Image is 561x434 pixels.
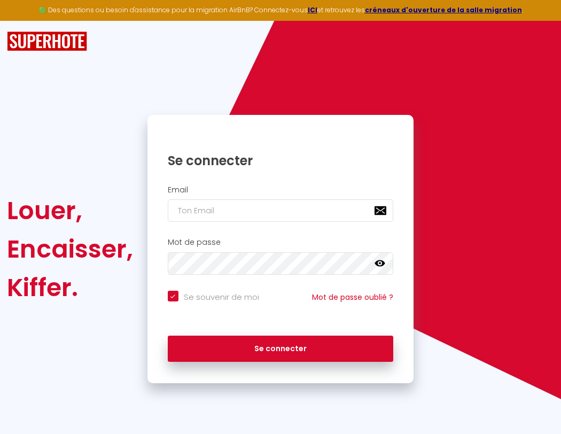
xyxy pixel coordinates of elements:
[7,191,133,230] div: Louer,
[168,238,394,247] h2: Mot de passe
[365,5,522,14] a: créneaux d'ouverture de la salle migration
[168,152,394,169] h1: Se connecter
[168,185,394,195] h2: Email
[7,230,133,268] div: Encaisser,
[168,199,394,222] input: Ton Email
[312,292,393,303] a: Mot de passe oublié ?
[7,32,87,51] img: SuperHote logo
[7,268,133,307] div: Kiffer.
[308,5,317,14] a: ICI
[168,336,394,362] button: Se connecter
